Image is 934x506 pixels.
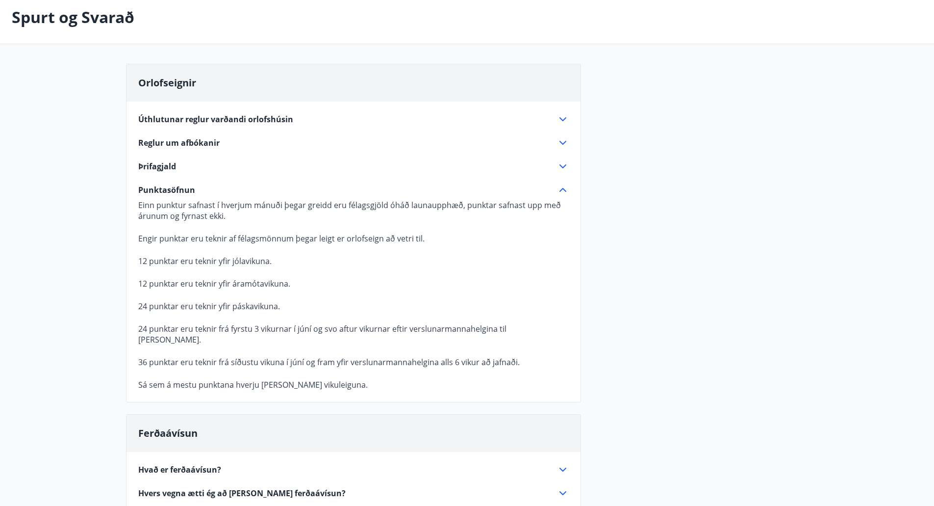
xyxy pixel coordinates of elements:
span: Punktasöfnun [138,185,195,195]
span: Reglur um afbókanir [138,137,220,148]
span: Úthlutunar reglur varðandi orlofshúsin [138,114,293,125]
div: Þrifagjald [138,160,569,172]
p: Spurt og Svarað [12,6,134,28]
p: 24 punktar eru teknir yfir páskavikuna. [138,301,569,312]
div: Hvað er ferðaávísun? [138,464,569,476]
p: 36 punktar eru teknir frá síðustu vikuna í júní og fram yfir verslunarmannahelgina alls 6 vikur a... [138,357,569,368]
div: Punktasöfnun [138,196,569,390]
p: Einn punktur safnast í hverjum mánuði þegar greidd eru félagsgjöld óháð launaupphæð, punktar safn... [138,200,569,221]
div: Reglur um afbókanir [138,137,569,149]
p: 24 punktar eru teknir frá fyrstu 3 vikurnar í júní og svo aftur vikurnar eftir verslunarmannahelg... [138,323,569,345]
div: Punktasöfnun [138,184,569,196]
span: Ferðaávísun [138,426,198,440]
p: 12 punktar eru teknir yfir jólavikuna. [138,256,569,266]
p: Engir punktar eru teknir af félagsmönnum þegar leigt er orlofseign að vetri til. [138,233,569,244]
span: Þrifagjald [138,161,176,172]
span: Hvers vegna ætti ég að [PERSON_NAME] ferðaávísun? [138,488,346,499]
p: 12 punktar eru teknir yfir áramótavikuna. [138,278,569,289]
div: Hvers vegna ætti ég að [PERSON_NAME] ferðaávísun? [138,487,569,499]
p: Sá sem á mestu punktana hverju [PERSON_NAME] vikuleiguna. [138,379,569,390]
span: Hvað er ferðaávísun? [138,464,221,475]
div: Úthlutunar reglur varðandi orlofshúsin [138,113,569,125]
span: Orlofseignir [138,76,196,89]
